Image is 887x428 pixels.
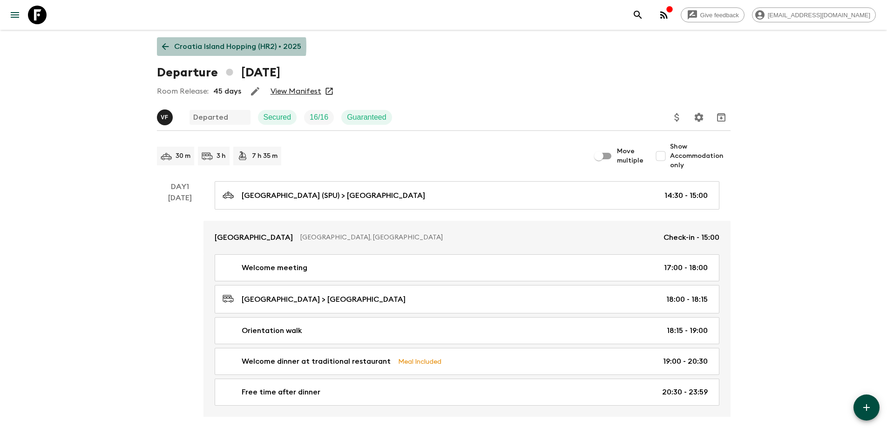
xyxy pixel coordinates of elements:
[157,37,306,56] a: Croatia Island Hopping (HR2) • 2025
[668,108,686,127] button: Update Price, Early Bird Discount and Costs
[310,112,328,123] p: 16 / 16
[242,325,302,336] p: Orientation walk
[629,6,647,24] button: search adventures
[347,112,386,123] p: Guaranteed
[157,63,280,82] h1: Departure [DATE]
[242,262,307,273] p: Welcome meeting
[695,12,744,19] span: Give feedback
[215,348,719,375] a: Welcome dinner at traditional restaurantMeal Included19:00 - 20:30
[670,142,731,170] span: Show Accommodation only
[664,232,719,243] p: Check-in - 15:00
[690,108,708,127] button: Settings
[662,387,708,398] p: 20:30 - 23:59
[304,110,334,125] div: Trip Fill
[763,12,875,19] span: [EMAIL_ADDRESS][DOMAIN_NAME]
[157,86,209,97] p: Room Release:
[193,112,228,123] p: Departed
[667,325,708,336] p: 18:15 - 19:00
[398,356,441,367] p: Meal Included
[176,151,190,161] p: 30 m
[752,7,876,22] div: [EMAIL_ADDRESS][DOMAIN_NAME]
[217,151,226,161] p: 3 h
[215,379,719,406] a: Free time after dinner20:30 - 23:59
[168,192,192,417] div: [DATE]
[681,7,745,22] a: Give feedback
[252,151,278,161] p: 7 h 35 m
[242,356,391,367] p: Welcome dinner at traditional restaurant
[242,294,406,305] p: [GEOGRAPHIC_DATA] > [GEOGRAPHIC_DATA]
[264,112,291,123] p: Secured
[664,262,708,273] p: 17:00 - 18:00
[213,86,241,97] p: 45 days
[664,190,708,201] p: 14:30 - 15:00
[215,285,719,313] a: [GEOGRAPHIC_DATA] > [GEOGRAPHIC_DATA]18:00 - 18:15
[157,181,203,192] p: Day 1
[215,317,719,344] a: Orientation walk18:15 - 19:00
[258,110,297,125] div: Secured
[663,356,708,367] p: 19:00 - 20:30
[271,87,321,96] a: View Manifest
[242,190,425,201] p: [GEOGRAPHIC_DATA] (SPU) > [GEOGRAPHIC_DATA]
[215,254,719,281] a: Welcome meeting17:00 - 18:00
[174,41,301,52] p: Croatia Island Hopping (HR2) • 2025
[203,221,731,254] a: [GEOGRAPHIC_DATA][GEOGRAPHIC_DATA], [GEOGRAPHIC_DATA]Check-in - 15:00
[157,112,175,120] span: Vedran Forko
[712,108,731,127] button: Archive (Completed, Cancelled or Unsynced Departures only)
[215,181,719,210] a: [GEOGRAPHIC_DATA] (SPU) > [GEOGRAPHIC_DATA]14:30 - 15:00
[617,147,644,165] span: Move multiple
[6,6,24,24] button: menu
[215,232,293,243] p: [GEOGRAPHIC_DATA]
[300,233,656,242] p: [GEOGRAPHIC_DATA], [GEOGRAPHIC_DATA]
[242,387,320,398] p: Free time after dinner
[666,294,708,305] p: 18:00 - 18:15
